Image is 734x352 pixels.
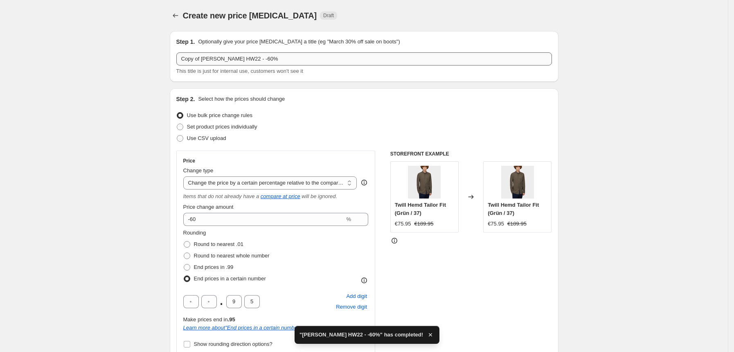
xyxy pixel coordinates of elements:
i: will be ignored. [302,193,337,199]
button: compare at price [261,193,300,199]
h2: Step 1. [176,38,195,46]
span: Use bulk price change rules [187,112,252,118]
span: Show rounding direction options? [194,341,272,347]
span: Twill Hemd Tailor Fit (Grün / 37) [395,202,446,216]
div: €75.95 [488,220,504,228]
span: Use CSV upload [187,135,226,141]
div: help [360,178,368,187]
span: Round to nearest .01 [194,241,243,247]
span: Create new price [MEDICAL_DATA] [183,11,317,20]
i: Learn more about " End prices in a certain number " rounding [183,325,322,331]
i: Items that do not already have a [183,193,259,199]
span: Set product prices individually [187,124,257,130]
h3: Price [183,158,195,164]
span: End prices in .99 [194,264,234,270]
p: Select how the prices should change [198,95,285,103]
span: Price change amount [183,204,234,210]
h6: STOREFRONT EXAMPLE [390,151,552,157]
strike: €189.95 [507,220,527,228]
span: End prices in a certain number [194,275,266,282]
span: "[PERSON_NAME] HW22 - -60%" has completed! [299,331,423,339]
span: Remove digit [336,303,367,311]
input: ﹡ [226,295,242,308]
span: Rounding [183,230,206,236]
div: €75.95 [395,220,411,228]
img: 1_0639e711-ff80-4f58-88f1-da1639d825ea_80x.jpg [501,166,534,199]
button: Price change jobs [170,10,181,21]
span: % [346,216,351,222]
button: Remove placeholder [335,302,368,312]
input: ﹡ [244,295,260,308]
h2: Step 2. [176,95,195,103]
a: Learn more about"End prices in a certain number"rounding [183,325,322,331]
input: ﹡ [183,295,199,308]
span: Change type [183,167,214,174]
b: .95 [228,316,235,323]
span: This title is just for internal use, customers won't see it [176,68,303,74]
span: Make prices end in [183,316,235,323]
span: Draft [323,12,334,19]
span: Add digit [346,292,367,300]
span: Round to nearest whole number [194,253,270,259]
img: 1_0639e711-ff80-4f58-88f1-da1639d825ea_80x.jpg [408,166,441,199]
button: Add placeholder [345,291,368,302]
span: Twill Hemd Tailor Fit (Grün / 37) [488,202,539,216]
strike: €189.95 [414,220,434,228]
input: ﹡ [201,295,217,308]
input: -20 [183,213,345,226]
input: 30% off holiday sale [176,52,552,65]
span: . [219,295,224,308]
p: Optionally give your price [MEDICAL_DATA] a title (eg "March 30% off sale on boots") [198,38,400,46]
